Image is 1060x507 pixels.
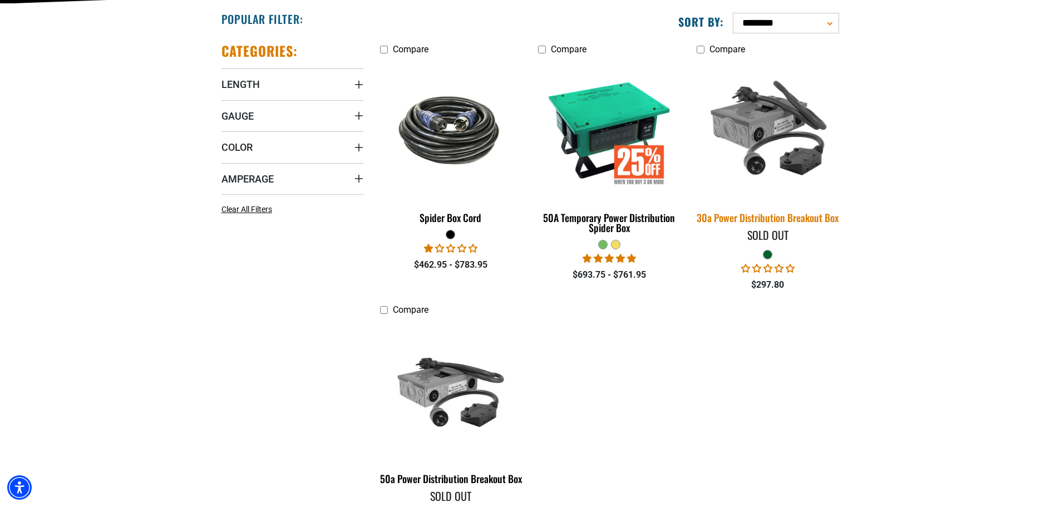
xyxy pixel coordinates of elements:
a: green 30a Power Distribution Breakout Box [697,60,839,229]
span: Gauge [221,110,254,122]
span: 5.00 stars [583,253,636,264]
span: Compare [709,44,745,55]
div: $462.95 - $783.95 [380,258,522,272]
span: Compare [551,44,586,55]
h2: Categories: [221,42,298,60]
div: $297.80 [697,278,839,292]
summary: Amperage [221,163,363,194]
summary: Color [221,131,363,163]
div: 50a Power Distribution Breakout Box [380,474,522,484]
span: Amperage [221,173,274,185]
a: 50A Temporary Power Distribution Spider Box 50A Temporary Power Distribution Spider Box [538,60,680,239]
a: Clear All Filters [221,204,277,215]
span: 0.00 stars [741,263,795,274]
img: green [381,326,521,454]
div: 50A Temporary Power Distribution Spider Box [538,213,680,233]
label: Sort by: [678,14,724,29]
div: $693.75 - $761.95 [538,268,680,282]
div: Sold Out [697,229,839,240]
span: Clear All Filters [221,205,272,214]
a: black Spider Box Cord [380,60,522,229]
summary: Length [221,68,363,100]
h2: Popular Filter: [221,12,303,26]
img: green [690,58,846,201]
div: Accessibility Menu [7,475,32,500]
div: Sold Out [380,490,522,501]
span: Compare [393,44,428,55]
img: 50A Temporary Power Distribution Spider Box [539,66,679,194]
div: 30a Power Distribution Breakout Box [697,213,839,223]
span: Length [221,78,260,91]
span: Compare [393,304,428,315]
a: green 50a Power Distribution Breakout Box [380,321,522,490]
span: Color [221,141,253,154]
summary: Gauge [221,100,363,131]
div: Spider Box Cord [380,213,522,223]
span: 1.00 stars [424,243,477,254]
img: black [381,87,521,173]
